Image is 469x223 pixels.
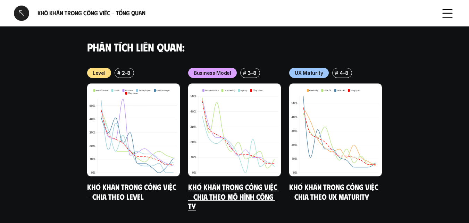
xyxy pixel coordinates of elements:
[117,70,120,75] h6: #
[37,9,432,17] h6: Khó khăn trong công việc - Tổng quan
[295,69,323,77] p: UX Maturity
[289,182,380,201] a: Khó khăn trong công việc - Chia theo UX Maturity
[188,182,279,210] a: Khó khăn trong công việc - Chia theo mô hình công ty
[87,40,382,54] h4: Phân tích liên quan:
[194,69,231,77] p: Business Model
[335,70,338,75] h6: #
[340,69,349,77] p: 4-8
[93,69,106,77] p: Level
[87,182,178,201] a: Khó khăn trong công việc - Chia theo Level
[248,69,257,77] p: 3-8
[243,70,246,75] h6: #
[122,69,130,77] p: 2-8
